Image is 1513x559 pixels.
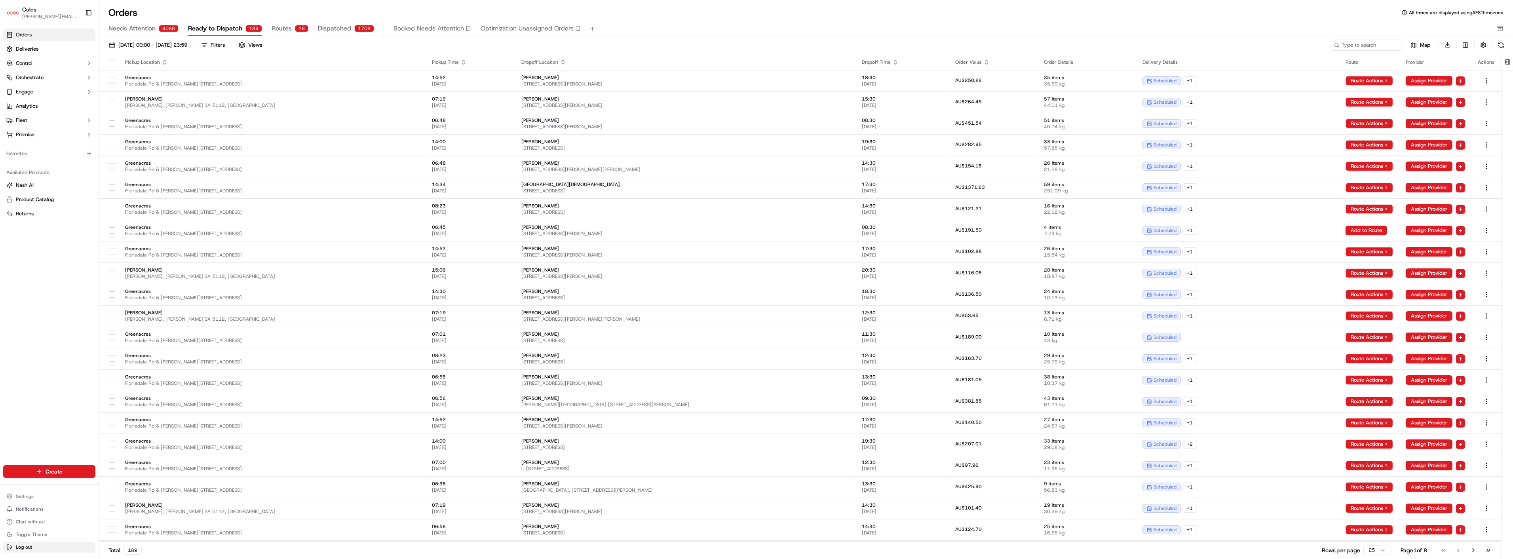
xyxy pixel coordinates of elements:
[272,24,292,33] span: Routes
[1044,252,1130,258] span: 15.84 kg
[16,131,34,138] span: Promise
[955,291,982,297] span: AU$136.50
[1182,269,1197,278] div: + 1
[862,160,943,166] span: 14:30
[1044,295,1130,301] span: 10.13 kg
[125,295,419,301] span: Floriedale Rd & [PERSON_NAME][STREET_ADDRESS]
[432,316,509,322] span: [DATE]
[1044,267,1130,273] span: 28 items
[1406,525,1452,534] button: Assign Provider
[521,245,849,252] span: [PERSON_NAME]
[3,3,82,22] button: ColesColes[PERSON_NAME][EMAIL_ADDRESS][DOMAIN_NAME]
[16,531,48,538] span: Toggle Theme
[432,124,509,130] span: [DATE]
[1406,204,1452,214] button: Assign Provider
[64,112,130,126] a: 💻API Documentation
[1044,203,1130,209] span: 16 items
[6,210,92,217] a: Returns
[1406,140,1452,150] button: Assign Provider
[235,40,266,51] button: Views
[1406,354,1452,363] button: Assign Provider
[862,124,943,130] span: [DATE]
[8,32,144,44] p: Welcome 👋
[1182,119,1197,128] div: + 1
[3,542,95,553] button: Log out
[3,516,95,527] button: Chat with us!
[79,134,96,140] span: Pylon
[46,468,63,475] span: Create
[1406,247,1452,257] button: Assign Provider
[432,252,509,258] span: [DATE]
[1406,226,1452,235] button: Assign Provider
[1182,226,1197,235] div: + 1
[16,519,45,525] span: Chat with us!
[862,245,943,252] span: 17:30
[432,230,509,237] span: [DATE]
[862,96,943,102] span: 15:30
[955,205,982,212] span: AU$121.21
[3,465,95,478] button: Create
[125,166,419,173] span: Floriedale Rd & [PERSON_NAME][STREET_ADDRESS]
[108,24,156,33] span: Needs Attention
[3,166,95,179] div: Available Products
[1346,183,1393,192] button: Route Actions
[3,179,95,192] button: Nash AI
[1182,183,1197,192] div: + 1
[1346,333,1393,342] button: Route Actions
[1044,224,1130,230] span: 4 items
[1346,247,1393,257] button: Route Actions
[521,273,849,279] span: [STREET_ADDRESS][PERSON_NAME]
[521,81,849,87] span: [STREET_ADDRESS][PERSON_NAME]
[1044,316,1130,322] span: 8.71 kg
[1044,230,1130,237] span: 7.79 kg
[125,224,419,230] span: Greenacres
[432,295,509,301] span: [DATE]
[125,288,419,295] span: Greenacres
[955,59,1031,65] div: Order Value
[3,100,95,112] a: Analytics
[432,81,509,87] span: [DATE]
[1182,290,1197,299] div: + 1
[521,139,849,145] span: [PERSON_NAME]
[1154,184,1177,191] span: scheduled
[6,182,92,189] a: Nash AI
[1044,139,1130,145] span: 33 items
[1044,188,1130,194] span: 251.09 kg
[432,224,509,230] span: 06:45
[521,310,849,316] span: [PERSON_NAME]
[1044,331,1130,337] span: 10 items
[432,74,509,81] span: 14:52
[521,74,849,81] span: [PERSON_NAME]
[1154,206,1177,212] span: scheduled
[1346,375,1393,385] button: Route Actions
[432,160,509,166] span: 06:48
[955,270,982,276] span: AU$116.06
[521,203,849,209] span: [PERSON_NAME]
[3,71,95,84] button: Orchestrate
[1154,99,1177,105] span: scheduled
[3,147,95,160] div: Favorites
[1406,375,1452,385] button: Assign Provider
[1154,227,1177,234] span: scheduled
[125,337,419,344] span: Floriedale Rd & [PERSON_NAME][STREET_ADDRESS]
[125,331,419,337] span: Greenacres
[125,139,419,145] span: Greenacres
[125,310,419,316] span: [PERSON_NAME]
[125,316,419,322] span: [PERSON_NAME], [PERSON_NAME] SA 5112, [GEOGRAPHIC_DATA]
[1406,119,1452,128] button: Assign Provider
[1182,98,1197,106] div: + 1
[862,252,943,258] span: [DATE]
[1331,40,1402,51] input: Type to search
[5,112,64,126] a: 📗Knowledge Base
[1154,163,1177,169] span: scheduled
[1154,334,1177,340] span: scheduled
[1409,10,1503,16] span: All times are displayed using AEST timezone
[1406,461,1452,470] button: Assign Provider
[3,114,95,127] button: Fleet
[198,40,228,51] button: Filters
[16,210,34,217] span: Returns
[16,117,27,124] span: Fleet
[318,24,351,33] span: Dispatched
[955,77,982,84] span: AU$250.22
[393,24,464,33] span: Booked Needs Attention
